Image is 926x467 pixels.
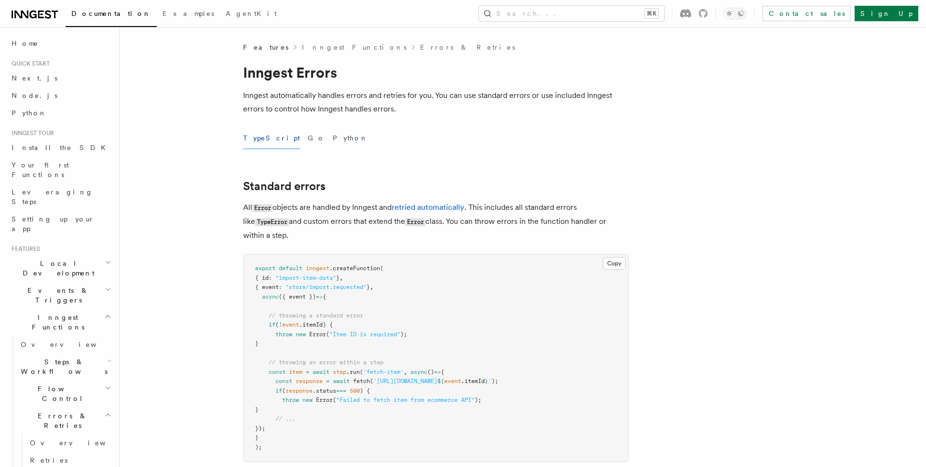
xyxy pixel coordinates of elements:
[313,369,329,375] span: await
[309,331,326,338] span: Error
[255,218,289,226] code: TypeError
[296,378,323,385] span: response
[420,42,515,52] a: Errors & Retries
[243,42,288,52] span: Features
[437,378,444,385] span: ${
[30,439,129,447] span: Overview
[269,275,272,281] span: :
[8,183,113,210] a: Leveraging Steps
[400,331,407,338] span: );
[12,188,93,206] span: Leveraging Steps
[262,293,279,300] span: async
[488,378,491,385] span: `
[308,127,325,149] button: Go
[255,444,262,451] span: );
[404,369,407,375] span: ,
[243,64,629,81] h1: Inngest Errors
[444,378,461,385] span: event
[282,397,299,403] span: throw
[475,397,481,403] span: );
[243,127,300,149] button: TypeScript
[855,6,918,21] a: Sign Up
[485,378,488,385] span: }
[316,293,323,300] span: =>
[8,259,105,278] span: Local Development
[603,257,626,270] button: Copy
[279,321,282,328] span: !
[12,144,111,151] span: Install the SDK
[286,284,367,290] span: "store/import.requested"
[353,378,370,385] span: fetch
[17,336,113,353] a: Overview
[12,39,39,48] span: Home
[302,42,407,52] a: Inngest Functions
[243,89,629,116] p: Inngest automatically handles errors and retries for you. You can use standard errors or use incl...
[275,321,279,328] span: (
[360,369,363,375] span: (
[12,74,57,82] span: Next.js
[12,161,69,179] span: Your first Functions
[346,369,360,375] span: .run
[299,321,333,328] span: .itemId) {
[8,245,40,253] span: Features
[461,378,485,385] span: .itemId
[8,309,113,336] button: Inngest Functions
[243,201,629,242] p: All objects are handled by Inngest and . This includes all standard errors like and custom errors...
[17,384,105,403] span: Flow Control
[302,397,313,403] span: new
[333,127,368,149] button: Python
[326,331,329,338] span: (
[255,284,279,290] span: { event
[723,8,747,19] button: Toggle dark mode
[243,179,326,193] a: Standard errors
[17,357,108,376] span: Steps & Workflows
[8,139,113,156] a: Install the SDK
[350,387,360,394] span: 500
[12,215,95,233] span: Setting up your app
[269,369,286,375] span: const
[336,387,346,394] span: ===
[157,3,220,26] a: Examples
[8,255,113,282] button: Local Development
[252,204,272,212] code: Error
[8,104,113,122] a: Python
[12,92,57,99] span: Node.js
[340,275,343,281] span: ,
[289,369,302,375] span: item
[269,321,275,328] span: if
[434,369,441,375] span: =>
[360,387,370,394] span: ) {
[17,407,113,434] button: Errors & Retries
[255,265,275,272] span: export
[645,9,658,18] kbd: ⌘K
[8,286,105,305] span: Events & Triggers
[405,218,425,226] code: Error
[373,378,437,385] span: `[URL][DOMAIN_NAME]
[323,293,326,300] span: {
[279,293,316,300] span: ({ event })
[336,397,475,403] span: "Failed to fetch item from ecommerce API"
[333,378,350,385] span: await
[255,275,269,281] span: { id
[370,378,373,385] span: (
[333,397,336,403] span: (
[66,3,157,27] a: Documentation
[8,35,113,52] a: Home
[17,353,113,380] button: Steps & Workflows
[441,369,444,375] span: {
[479,6,664,21] button: Search...⌘K
[255,340,259,347] span: }
[8,129,54,137] span: Inngest tour
[282,321,299,328] span: event
[392,203,464,212] a: retried automatically
[220,3,283,26] a: AgentKit
[255,434,259,441] span: }
[30,456,68,464] span: Retries
[269,359,383,366] span: // throwing an error within a step
[26,434,113,452] a: Overview
[275,378,292,385] span: const
[286,387,313,394] span: response
[329,265,380,272] span: .createFunction
[275,275,336,281] span: "import-item-data"
[8,69,113,87] a: Next.js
